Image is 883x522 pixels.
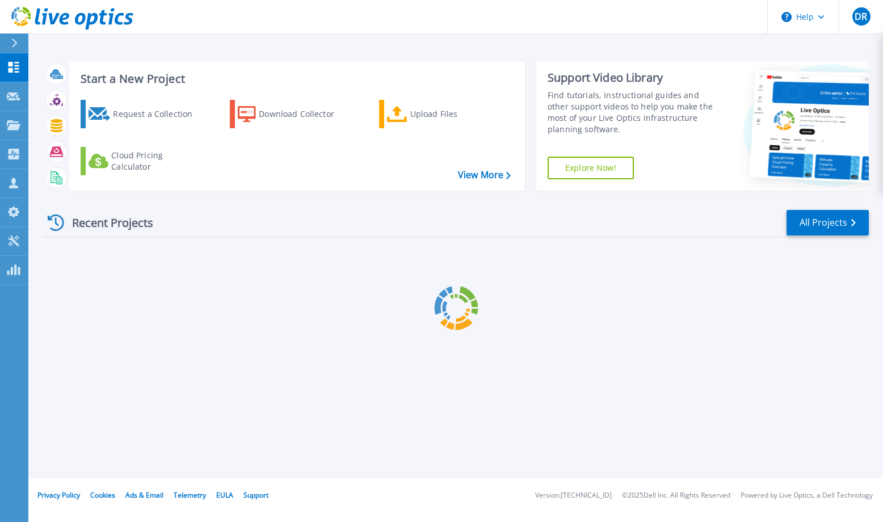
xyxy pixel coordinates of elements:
[90,490,115,500] a: Cookies
[125,490,163,500] a: Ads & Email
[81,100,207,128] a: Request a Collection
[855,12,867,21] span: DR
[81,147,207,175] a: Cloud Pricing Calculator
[259,103,350,125] div: Download Collector
[548,90,715,135] div: Find tutorials, instructional guides and other support videos to help you make the most of your L...
[410,103,501,125] div: Upload Files
[37,490,80,500] a: Privacy Policy
[81,73,510,85] h3: Start a New Project
[230,100,356,128] a: Download Collector
[741,492,873,499] li: Powered by Live Optics, a Dell Technology
[458,170,511,180] a: View More
[622,492,730,499] li: © 2025 Dell Inc. All Rights Reserved
[216,490,233,500] a: EULA
[548,70,715,85] div: Support Video Library
[113,103,204,125] div: Request a Collection
[174,490,206,500] a: Telemetry
[44,209,169,237] div: Recent Projects
[243,490,268,500] a: Support
[535,492,612,499] li: Version: [TECHNICAL_ID]
[379,100,506,128] a: Upload Files
[548,157,634,179] a: Explore Now!
[787,210,869,235] a: All Projects
[111,150,202,172] div: Cloud Pricing Calculator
